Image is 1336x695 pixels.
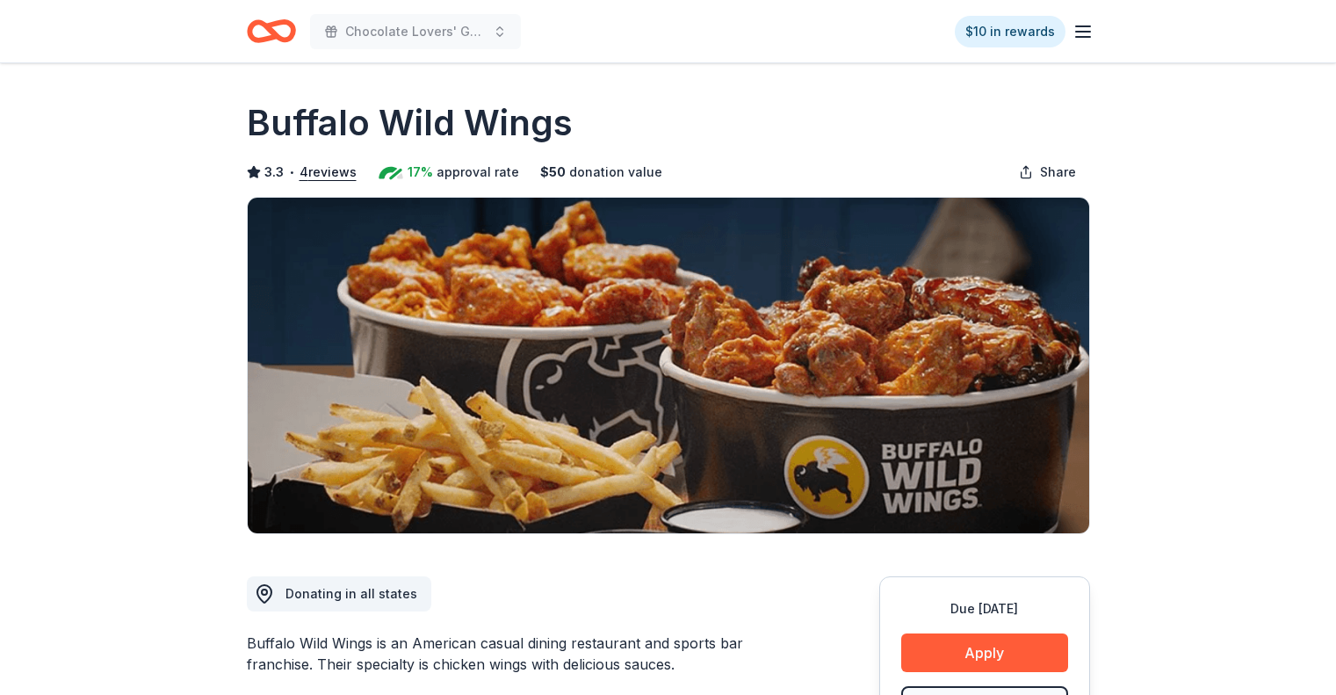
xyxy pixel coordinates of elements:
[285,586,417,601] span: Donating in all states
[288,165,294,179] span: •
[408,162,433,183] span: 17%
[345,21,486,42] span: Chocolate Lovers' Gala
[247,11,296,52] a: Home
[437,162,519,183] span: approval rate
[310,14,521,49] button: Chocolate Lovers' Gala
[1005,155,1090,190] button: Share
[955,16,1065,47] a: $10 in rewards
[247,98,573,148] h1: Buffalo Wild Wings
[300,162,357,183] button: 4reviews
[569,162,662,183] span: donation value
[1040,162,1076,183] span: Share
[901,633,1068,672] button: Apply
[247,633,795,675] div: Buffalo Wild Wings is an American casual dining restaurant and sports bar franchise. Their specia...
[901,598,1068,619] div: Due [DATE]
[248,198,1089,533] img: Image for Buffalo Wild Wings
[540,162,566,183] span: $ 50
[264,162,284,183] span: 3.3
